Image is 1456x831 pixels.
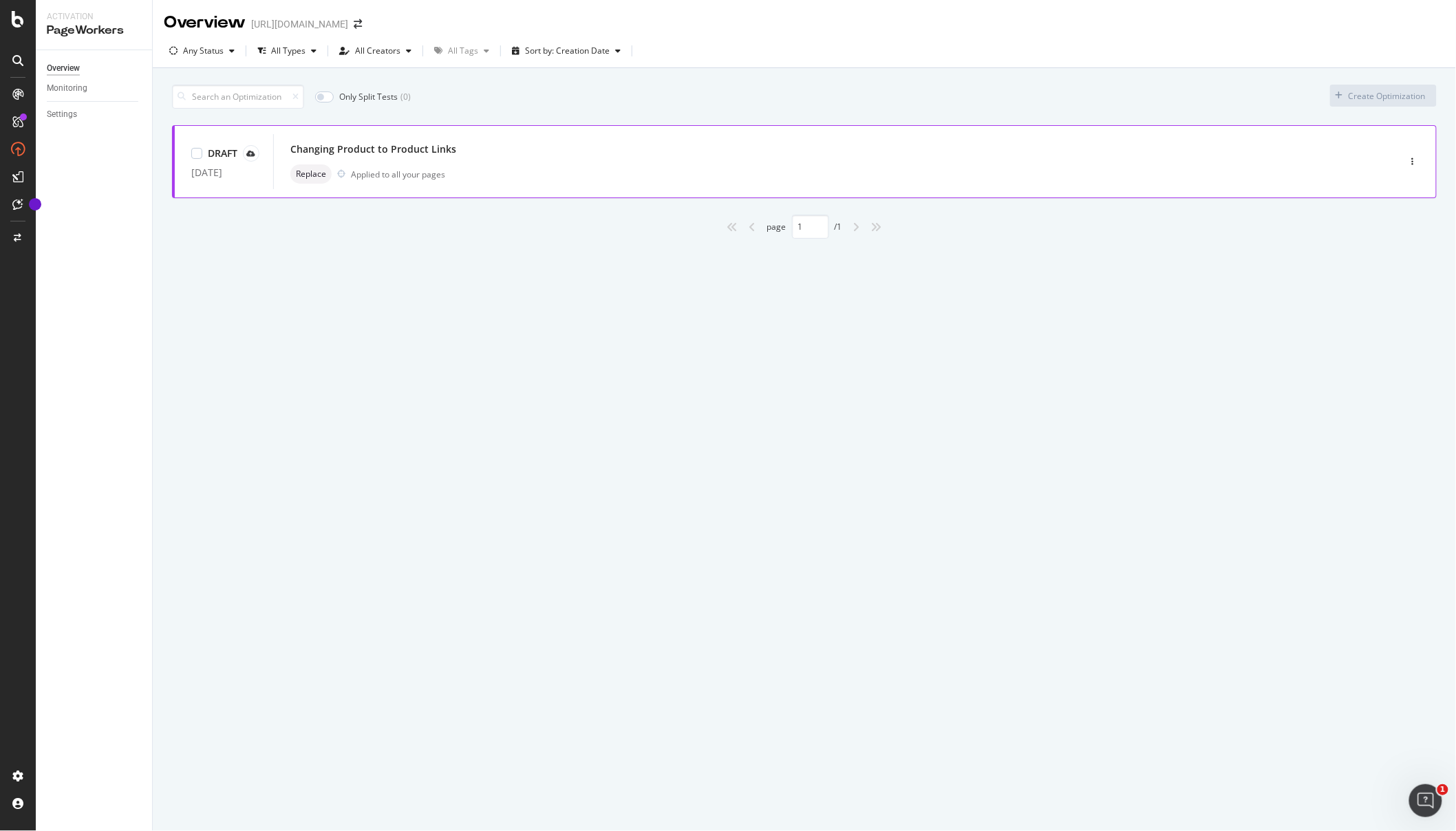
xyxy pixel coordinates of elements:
div: angles-left [722,216,744,238]
div: PageWorkers [47,23,141,39]
div: Changing Product to Product Links [290,142,456,156]
div: Monitoring [47,81,87,96]
div: Overview [164,11,246,34]
div: Only Split Tests [339,91,398,102]
button: All Creators [334,40,417,62]
div: Settings [47,107,77,122]
div: [DATE] [191,167,257,178]
div: angle-right [848,216,866,238]
a: Settings [47,107,142,122]
div: Sort by: Creation Date [525,47,610,55]
div: DRAFT [208,147,237,160]
div: ( 0 ) [400,91,411,102]
div: Any Status [183,47,224,55]
button: All Types [252,40,322,62]
iframe: Intercom live chat [1409,784,1442,817]
button: All Tags [429,40,495,62]
div: All Types [271,47,306,55]
button: Create Optimization [1330,85,1437,107]
div: Create Optimization [1349,90,1426,102]
div: neutral label [290,164,332,184]
div: Applied to all your pages [351,169,445,180]
div: arrow-right-arrow-left [354,19,362,29]
a: Monitoring [47,81,142,96]
div: Overview [47,61,80,76]
div: angle-left [744,216,762,238]
span: Replace [296,170,326,178]
div: Activation [47,11,141,23]
div: All Tags [448,47,478,55]
div: page / 1 [767,215,842,239]
button: Sort by: Creation Date [506,40,626,62]
button: Any Status [164,40,240,62]
div: Tooltip anchor [29,198,41,211]
div: angles-right [866,216,888,238]
a: Overview [47,61,142,76]
span: 1 [1437,784,1448,795]
div: [URL][DOMAIN_NAME] [251,17,348,31]
input: Search an Optimization [172,85,304,109]
div: All Creators [355,47,400,55]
